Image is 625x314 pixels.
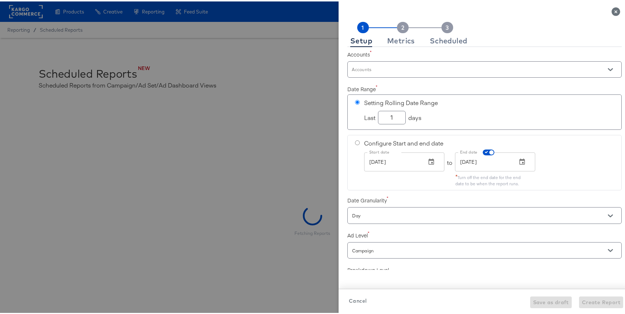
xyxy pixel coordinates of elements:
[346,295,370,304] button: Cancel
[347,195,622,202] label: Date Granularity
[347,230,622,237] label: Ad Level
[347,49,622,57] label: Accounts
[347,93,622,128] div: Setting Rolling Date RangeLastdays
[605,244,616,255] button: Open
[455,171,530,185] div: Turn off the end date for the end date to be when the report runs.
[364,97,614,105] span: Setting Rolling Date Range
[364,137,443,146] span: Configure Start and end date
[430,36,467,42] div: Scheduled
[350,36,372,42] div: Setup
[387,36,415,42] div: Metrics
[605,209,616,220] button: Open
[349,295,367,304] span: Cancel
[347,133,622,189] div: Configure Start and end dateStart datetoEnd date*Turn off the end date for the end date to be whe...
[364,112,375,120] span: Last
[447,157,452,165] span: to
[605,63,616,74] button: Open
[347,265,622,272] label: Breakdown Level
[347,84,622,91] label: Date Range
[408,112,421,120] span: days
